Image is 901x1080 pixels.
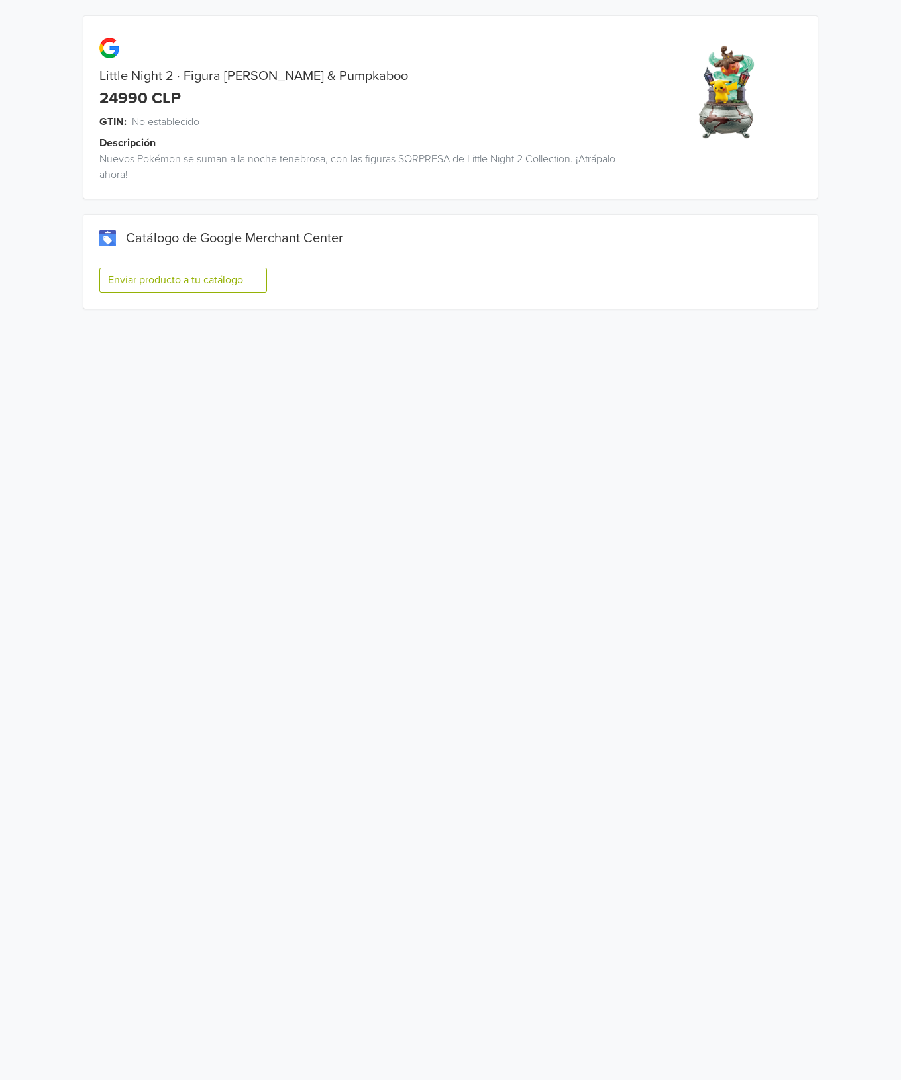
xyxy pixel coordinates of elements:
span: GTIN: [99,114,127,130]
span: No establecido [132,114,199,130]
div: Nuevos Pokémon se suman a la noche tenebrosa, con las figuras SORPRESA de Little Night 2 Collecti... [83,151,634,183]
div: Catálogo de Google Merchant Center [99,230,802,246]
img: product_image [676,42,776,142]
button: Enviar producto a tu catálogo [99,268,267,293]
div: Descripción [99,135,650,151]
div: 24990 CLP [99,89,181,109]
div: Little Night 2 · Figura [PERSON_NAME] & Pumpkaboo [83,68,634,84]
